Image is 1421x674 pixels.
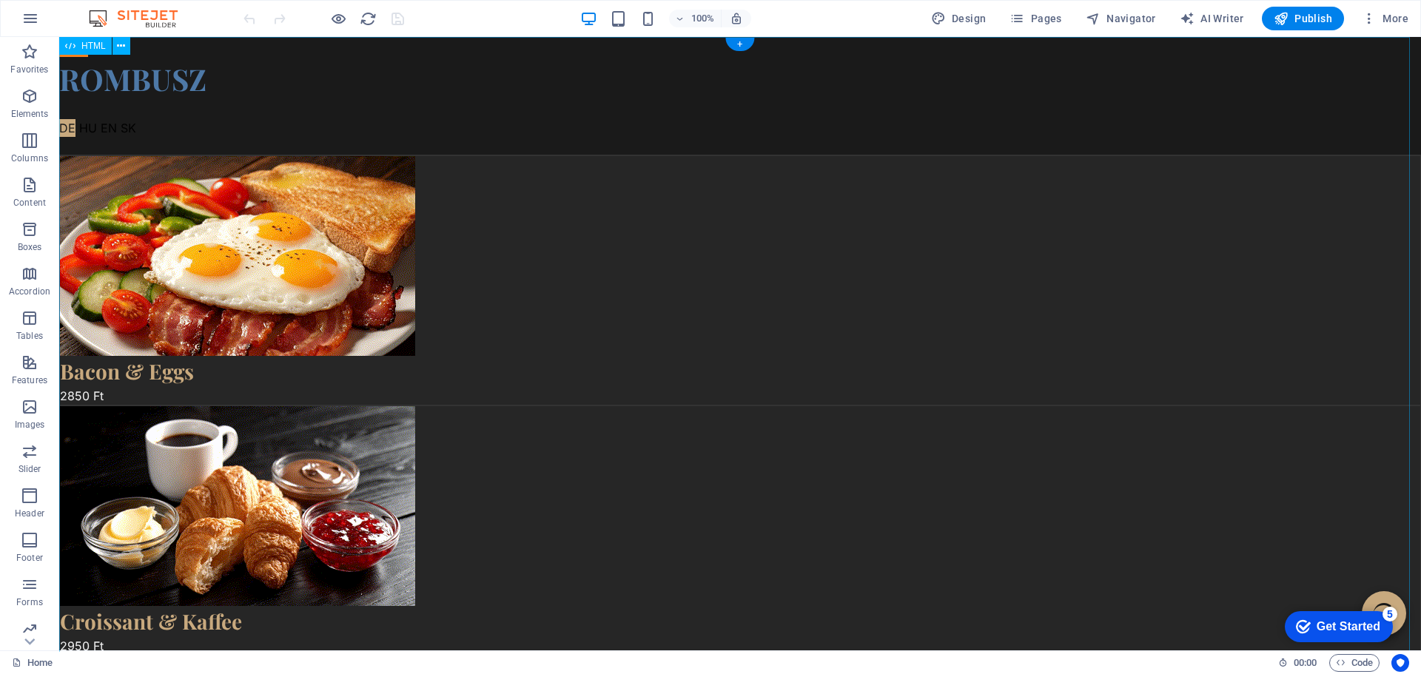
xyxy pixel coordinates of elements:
span: Code [1336,654,1373,672]
p: Columns [11,152,48,164]
p: Favorites [10,64,48,75]
span: AI Writer [1180,11,1244,26]
p: Features [12,374,47,386]
p: Elements [11,108,49,120]
button: AI Writer [1174,7,1250,30]
div: 5 [110,3,124,18]
p: Header [15,508,44,519]
p: Slider [19,463,41,475]
span: More [1362,11,1408,26]
button: More [1356,7,1414,30]
p: Forms [16,596,43,608]
button: 100% [669,10,722,27]
span: Publish [1274,11,1332,26]
p: Footer [16,552,43,564]
p: Tables [16,330,43,342]
span: Navigator [1086,11,1156,26]
button: Navigator [1080,7,1162,30]
p: Images [15,419,45,431]
img: Editor Logo [85,10,196,27]
button: Design [925,7,992,30]
button: Click here to leave preview mode and continue editing [329,10,347,27]
h6: 100% [691,10,715,27]
button: Pages [1004,7,1067,30]
p: Content [13,197,46,209]
i: On resize automatically adjust zoom level to fit chosen device. [730,12,743,25]
span: Pages [1010,11,1061,26]
i: Reload page [360,10,377,27]
span: HTML [81,41,106,50]
a: Click to cancel selection. Double-click to open Pages [12,654,53,672]
span: : [1304,657,1306,668]
button: reload [359,10,377,27]
p: Boxes [18,241,42,253]
span: 00 00 [1294,654,1317,672]
button: Usercentrics [1391,654,1409,672]
div: Get Started [44,16,107,30]
div: + [725,38,754,51]
p: Accordion [9,286,50,297]
div: Design (Ctrl+Alt+Y) [925,7,992,30]
button: Publish [1262,7,1344,30]
h6: Session time [1278,654,1317,672]
button: Code [1329,654,1380,672]
div: Get Started 5 items remaining, 0% complete [12,7,120,38]
span: Design [931,11,987,26]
